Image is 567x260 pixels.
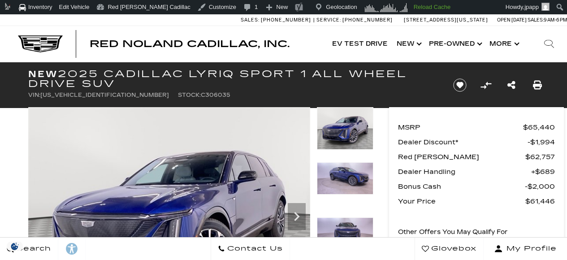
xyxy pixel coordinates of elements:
[288,203,306,230] div: Next
[398,195,555,208] a: Your Price $61,446
[531,165,555,178] span: $689
[429,243,476,255] span: Glovebox
[485,26,522,62] button: More
[525,195,555,208] span: $61,446
[178,92,201,98] span: Stock:
[503,243,557,255] span: My Profile
[225,243,283,255] span: Contact Us
[404,17,488,23] a: [STREET_ADDRESS][US_STATE]
[201,92,230,98] span: C306035
[211,238,290,260] a: Contact Us
[261,17,311,23] span: [PHONE_NUMBER]
[398,136,555,148] a: Dealer Discount* $1,994
[424,26,485,62] a: Pre-Owned
[528,136,555,148] span: $1,994
[414,4,450,10] strong: Reload Cache
[317,107,373,150] img: New 2025 Opulent Blue Metallic Cadillac Sport 1 image 1
[317,217,373,250] img: New 2025 Opulent Blue Metallic Cadillac Sport 1 image 3
[14,243,51,255] span: Search
[525,180,555,193] span: $2,000
[4,242,25,251] section: Click to Open Cookie Consent Modal
[497,17,527,23] span: Open [DATE]
[398,151,555,163] a: Red [PERSON_NAME] $62,757
[398,165,555,178] a: Dealer Handling $689
[507,79,515,91] a: Share this New 2025 Cadillac LYRIQ Sport 1 All Wheel Drive SUV
[4,242,25,251] img: Opt-Out Icon
[398,180,555,193] a: Bonus Cash $2,000
[313,17,395,22] a: Service: [PHONE_NUMBER]
[328,26,392,62] a: EV Test Drive
[40,92,169,98] span: [US_VEHICLE_IDENTIFICATION_NUMBER]
[523,121,555,134] span: $65,440
[241,17,260,23] span: Sales:
[317,162,373,195] img: New 2025 Opulent Blue Metallic Cadillac Sport 1 image 2
[342,17,393,23] span: [PHONE_NUMBER]
[525,151,555,163] span: $62,757
[316,17,341,23] span: Service:
[398,121,555,134] a: MSRP $65,440
[28,92,40,98] span: VIN:
[392,26,424,62] a: New
[528,17,544,23] span: Sales:
[533,79,542,91] a: Print this New 2025 Cadillac LYRIQ Sport 1 All Wheel Drive SUV
[28,69,58,79] strong: New
[524,4,539,10] span: jpapp
[450,78,470,92] button: Save vehicle
[241,17,313,22] a: Sales: [PHONE_NUMBER]
[18,35,63,52] img: Cadillac Dark Logo with Cadillac White Text
[398,195,525,208] span: Your Price
[398,151,525,163] span: Red [PERSON_NAME]
[28,69,438,89] h1: 2025 Cadillac LYRIQ Sport 1 All Wheel Drive SUV
[398,226,508,238] p: Other Offers You May Qualify For
[415,238,484,260] a: Glovebox
[90,39,290,49] span: Red Noland Cadillac, Inc.
[484,238,567,260] button: Open user profile menu
[398,136,528,148] span: Dealer Discount*
[544,17,567,23] span: 9 AM-6 PM
[398,121,523,134] span: MSRP
[362,1,411,14] img: Visitors over 48 hours. Click for more Clicky Site Stats.
[398,180,525,193] span: Bonus Cash
[398,165,531,178] span: Dealer Handling
[90,39,290,48] a: Red Noland Cadillac, Inc.
[479,78,493,92] button: Compare Vehicle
